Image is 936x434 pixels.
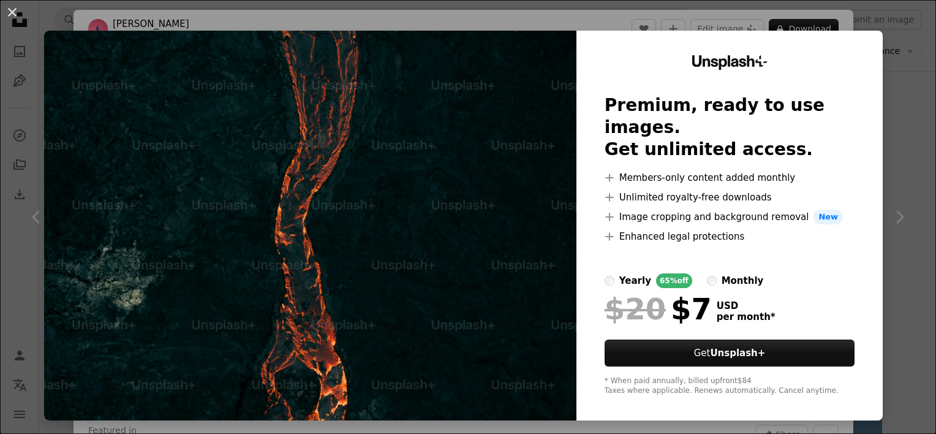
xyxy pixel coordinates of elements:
div: monthly [722,273,764,288]
button: GetUnsplash+ [605,340,855,367]
span: $20 [605,293,666,325]
li: Members-only content added monthly [605,170,855,185]
span: USD [717,300,776,311]
li: Enhanced legal protections [605,229,855,244]
div: 65% off [656,273,692,288]
li: Image cropping and background removal [605,210,855,224]
input: yearly65%off [605,276,614,286]
div: yearly [619,273,651,288]
strong: Unsplash+ [710,348,765,359]
h2: Premium, ready to use images. Get unlimited access. [605,94,855,161]
span: New [813,210,843,224]
input: monthly [707,276,717,286]
span: per month * [717,311,776,322]
div: $7 [605,293,712,325]
li: Unlimited royalty-free downloads [605,190,855,205]
div: * When paid annually, billed upfront $84 Taxes where applicable. Renews automatically. Cancel any... [605,376,855,396]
